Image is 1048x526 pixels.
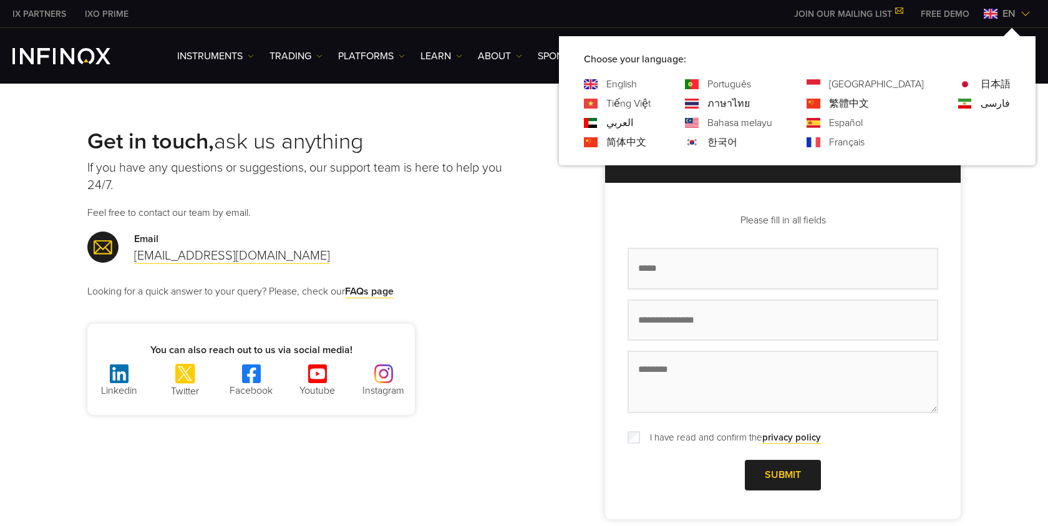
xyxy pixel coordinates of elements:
a: Language [606,96,651,111]
a: Instruments [177,49,254,64]
a: PLATFORMS [338,49,405,64]
a: Language [606,77,637,92]
h2: ask us anything [87,128,524,155]
strong: You can also reach out to us via social media! [150,344,352,356]
a: Language [707,115,772,130]
a: INFINOX MENU [911,7,979,21]
p: Instagram [352,383,415,398]
a: Language [829,115,863,130]
p: Youtube [286,383,349,398]
a: Language [707,96,750,111]
a: Submit [745,460,821,490]
a: Language [981,96,1010,111]
a: Language [707,77,751,92]
a: FAQs page [345,285,394,298]
strong: Email [134,233,158,245]
p: Feel free to contact our team by email. [87,205,524,220]
p: Twitter [154,384,216,399]
strong: Get in touch, [87,128,214,155]
a: INFINOX [3,7,75,21]
a: Language [829,77,924,92]
a: Language [829,96,869,111]
a: INFINOX [75,7,138,21]
a: Learn [420,49,462,64]
a: privacy policy [762,432,821,444]
strong: privacy policy [762,432,821,443]
p: If you have any questions or suggestions, our support team is here to help you 24/7. [87,159,524,194]
label: I have read and confirm the [643,431,821,445]
p: Choose your language: [584,52,1011,67]
a: [EMAIL_ADDRESS][DOMAIN_NAME] [134,248,330,264]
a: Language [606,115,633,130]
p: Facebook [220,383,283,398]
p: Please fill in all fields [628,213,938,228]
p: Linkedin [88,383,150,398]
a: JOIN OUR MAILING LIST [785,9,911,19]
a: TRADING [269,49,323,64]
a: INFINOX Logo [12,48,140,64]
a: SPONSORSHIPS [538,49,609,64]
span: en [997,6,1021,21]
a: Language [829,135,865,150]
a: Language [707,135,737,150]
a: Language [606,135,646,150]
a: ABOUT [478,49,522,64]
p: Looking for a quick answer to your query? Please, check our [87,284,524,299]
a: Language [981,77,1011,92]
